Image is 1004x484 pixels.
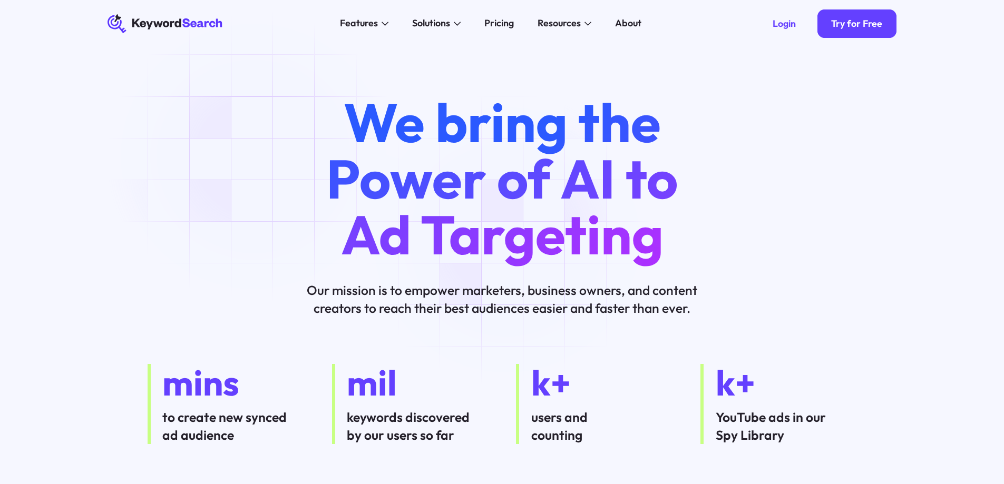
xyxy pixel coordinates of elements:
a: Try for Free [817,9,897,38]
span: We bring the Power of AI to Ad Targeting [326,88,678,268]
div: k+ [531,364,672,401]
div: Resources [538,16,581,31]
div: mins [162,364,304,401]
div: users and counting [531,408,672,443]
a: About [608,14,649,33]
div: keywords discovered by our users so far [347,408,488,443]
div: Pricing [484,16,514,31]
p: Our mission is to empower marketers, business owners, and content creators to reach their best au... [289,281,715,317]
a: Pricing [477,14,521,33]
div: YouTube ads in our Spy Library [716,408,857,443]
div: to create new synced ad audience [162,408,304,443]
div: About [615,16,641,31]
div: k+ [716,364,857,401]
div: Features [340,16,378,31]
div: Login [773,18,796,29]
div: Try for Free [831,18,882,29]
div: Solutions [412,16,450,31]
div: mil [347,364,488,401]
a: Login [758,9,810,38]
